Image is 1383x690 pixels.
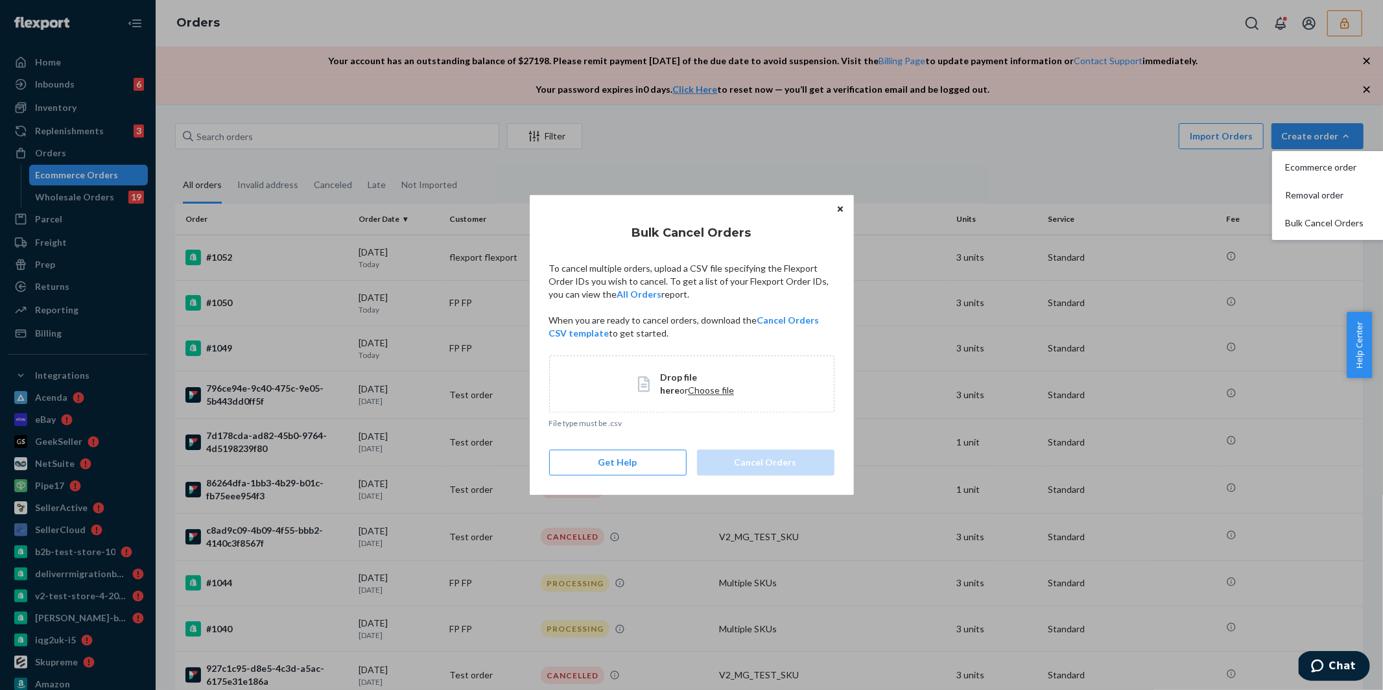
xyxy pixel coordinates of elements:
span: or [680,385,688,396]
a: Cancel Orders CSV template [549,315,820,339]
span: Chat [30,9,57,21]
span: Ecommerce order [1285,163,1365,172]
button: Cancel Orders [697,450,834,476]
p: To cancel multiple orders, upload a CSV file specifying the Flexport Order IDs you wish to cancel... [549,262,834,340]
button: Close [834,201,847,215]
h4: Bulk Cancel Orders [549,224,834,241]
span: Bulk Cancel Orders [1285,219,1365,228]
span: Choose file [688,385,734,396]
span: Drop file here [660,372,697,396]
a: Get Help [549,450,687,476]
p: File type must be .csv [549,418,834,429]
a: All Orders [617,289,662,300]
span: Removal order [1285,191,1365,200]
